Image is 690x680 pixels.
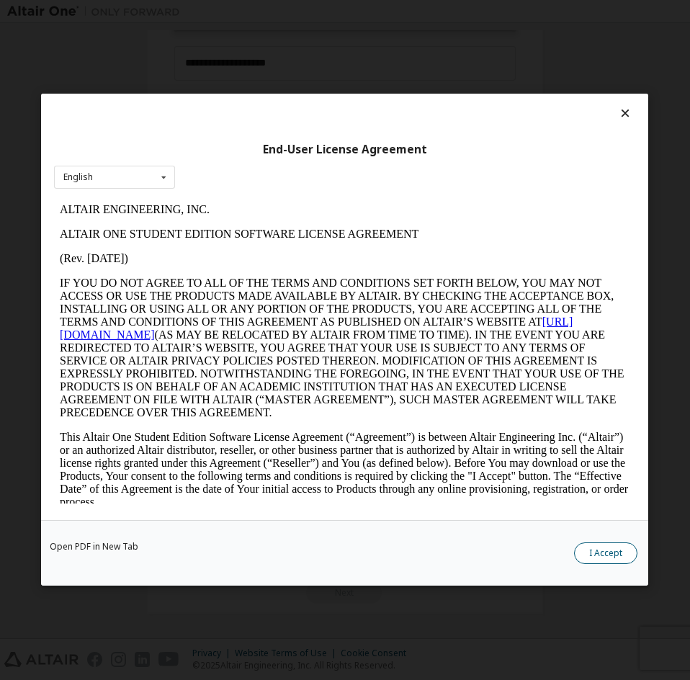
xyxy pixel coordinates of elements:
[575,543,638,565] button: I Accept
[6,79,575,222] p: IF YOU DO NOT AGREE TO ALL OF THE TERMS AND CONDITIONS SET FORTH BELOW, YOU MAY NOT ACCESS OR USE...
[6,30,575,43] p: ALTAIR ONE STUDENT EDITION SOFTWARE LICENSE AGREEMENT
[54,143,635,157] div: End-User License Agreement
[6,118,519,143] a: [URL][DOMAIN_NAME]
[6,233,575,311] p: This Altair One Student Edition Software License Agreement (“Agreement”) is between Altair Engine...
[50,543,138,552] a: Open PDF in New Tab
[63,174,93,182] div: English
[6,6,575,19] p: ALTAIR ENGINEERING, INC.
[6,55,575,68] p: (Rev. [DATE])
